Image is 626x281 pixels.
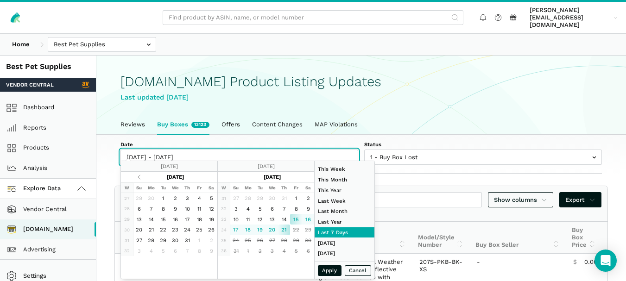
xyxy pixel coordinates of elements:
[302,235,314,246] td: 30
[9,183,61,194] span: Explore Data
[157,246,169,256] td: 5
[121,193,133,204] td: 27
[193,193,205,204] td: 4
[230,246,242,256] td: 31
[120,141,358,148] label: Date
[115,222,163,254] th: Date: activate to sort column ascending
[120,74,602,89] h1: [DOMAIN_NAME] Product Listing Updates
[242,214,254,225] td: 11
[527,5,620,31] a: [PERSON_NAME][EMAIL_ADDRESS][DOMAIN_NAME]
[133,214,145,225] td: 13
[48,37,156,52] input: Best Pet Supplies
[278,235,290,246] td: 28
[315,185,374,196] li: This Year
[6,37,36,52] a: Home
[145,172,205,182] th: [DATE]
[315,206,374,217] li: Last Month
[133,246,145,256] td: 3
[215,115,246,134] a: Offers
[302,204,314,214] td: 9
[278,214,290,225] td: 14
[133,225,145,235] td: 20
[345,265,372,276] button: Cancel
[145,214,157,225] td: 14
[181,246,193,256] td: 7
[157,214,169,225] td: 15
[133,204,145,214] td: 6
[218,246,230,256] td: 36
[120,92,602,103] div: Last updated [DATE]
[181,214,193,225] td: 17
[290,225,302,235] td: 22
[218,204,230,214] td: 32
[302,246,314,256] td: 6
[218,225,230,235] td: 34
[254,246,266,256] td: 2
[266,225,278,235] td: 20
[181,204,193,214] td: 10
[6,62,90,72] div: Best Pet Supplies
[169,225,181,235] td: 23
[254,225,266,235] td: 19
[157,225,169,235] td: 22
[193,214,205,225] td: 18
[121,182,133,193] th: W
[205,182,217,193] th: Sa
[278,204,290,214] td: 7
[193,246,205,256] td: 8
[169,246,181,256] td: 6
[302,182,314,193] th: Sa
[254,214,266,225] td: 12
[565,195,595,205] span: Export
[242,246,254,256] td: 1
[218,214,230,225] td: 33
[133,182,145,193] th: Su
[230,235,242,246] td: 24
[573,258,577,266] span: $
[266,246,278,256] td: 3
[230,193,242,204] td: 27
[290,246,302,256] td: 5
[181,225,193,235] td: 24
[290,193,302,204] td: 1
[290,214,302,225] td: 15
[193,235,205,246] td: 1
[266,235,278,246] td: 27
[133,235,145,246] td: 27
[315,248,374,259] li: [DATE]
[157,193,169,204] td: 1
[6,81,54,88] span: Vendor Central
[242,193,254,204] td: 28
[218,193,230,204] td: 31
[157,182,169,193] th: Tu
[412,222,470,254] th: Model/Style Number: activate to sort column ascending
[242,225,254,235] td: 18
[278,182,290,193] th: Th
[584,258,597,266] span: 0.00
[193,204,205,214] td: 11
[114,115,151,134] a: Reviews
[266,182,278,193] th: We
[169,235,181,246] td: 30
[205,204,217,214] td: 12
[205,246,217,256] td: 9
[181,193,193,204] td: 3
[278,193,290,204] td: 31
[315,237,374,248] li: [DATE]
[218,235,230,246] td: 35
[494,195,548,205] span: Show columns
[254,193,266,204] td: 29
[157,235,169,246] td: 29
[205,225,217,235] td: 26
[315,175,374,185] li: This Month
[121,246,133,256] td: 32
[121,214,133,225] td: 29
[315,195,374,206] li: Last Week
[121,225,133,235] td: 30
[230,182,242,193] th: Su
[169,204,181,214] td: 9
[205,193,217,204] td: 5
[181,182,193,193] th: Th
[364,150,602,165] input: 1 - Buy Box Lost
[151,115,215,134] a: Buy Boxes13123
